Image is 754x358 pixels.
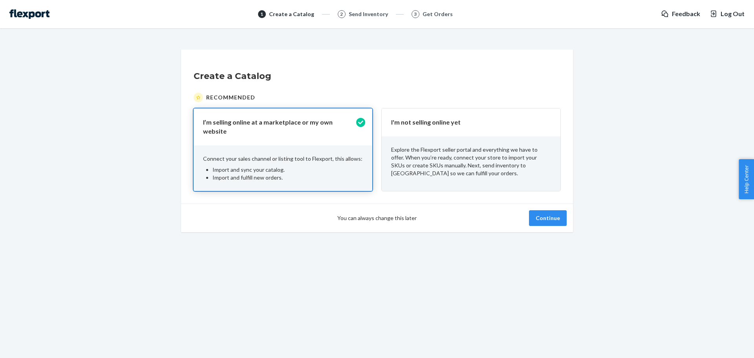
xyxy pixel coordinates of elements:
[423,10,453,18] div: Get Orders
[269,10,314,18] div: Create a Catalog
[710,9,745,18] button: Log Out
[203,118,353,136] p: I’m selling online at a marketplace or my own website
[206,94,255,101] span: Recommended
[391,146,551,177] p: Explore the Flexport seller portal and everything we have to offer. When you’re ready, connect yo...
[9,9,49,19] img: Flexport logo
[340,11,343,17] span: 2
[349,10,388,18] div: Send Inventory
[212,174,283,181] span: Import and fulfill new orders.
[721,9,745,18] span: Log Out
[391,118,542,127] p: I'm not selling online yet
[203,155,363,163] p: Connect your sales channel or listing tool to Flexport, this allows:
[194,108,372,191] button: I’m selling online at a marketplace or my own websiteConnect your sales channel or listing tool t...
[382,108,560,191] button: I'm not selling online yetExplore the Flexport seller portal and everything we have to offer. Whe...
[194,70,560,83] h1: Create a Catalog
[260,11,263,17] span: 1
[661,9,700,18] a: Feedback
[212,166,285,173] span: Import and sync your catalog.
[414,11,417,17] span: 3
[337,214,417,222] span: You can always change this later
[739,159,754,199] button: Help Center
[529,210,567,226] button: Continue
[672,9,700,18] span: Feedback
